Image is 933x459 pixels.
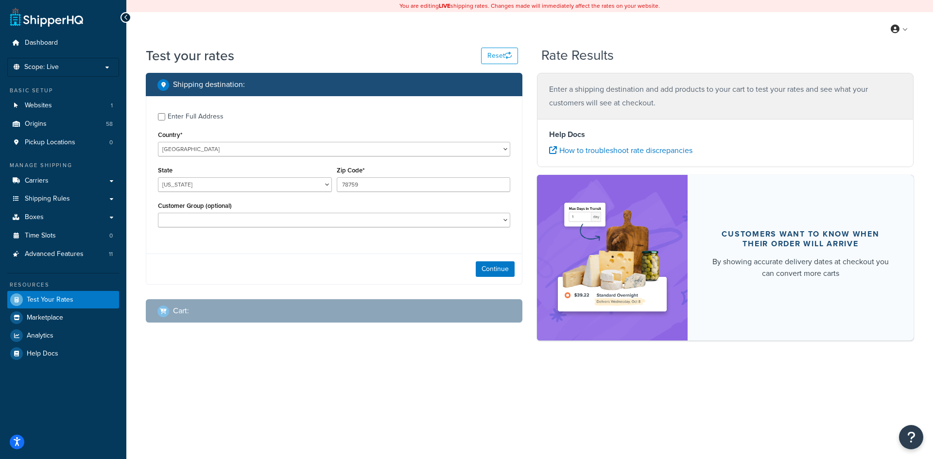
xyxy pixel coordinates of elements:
[173,306,189,315] h2: Cart :
[146,46,234,65] h1: Test your rates
[549,83,901,110] p: Enter a shipping destination and add products to your cart to test your rates and see what your c...
[25,120,47,128] span: Origins
[25,213,44,221] span: Boxes
[7,134,119,152] a: Pickup Locations0
[25,39,58,47] span: Dashboard
[7,86,119,95] div: Basic Setup
[7,245,119,263] a: Advanced Features11
[7,115,119,133] a: Origins58
[7,245,119,263] li: Advanced Features
[106,120,113,128] span: 58
[711,256,890,279] div: By showing accurate delivery dates at checkout you can convert more carts
[439,1,450,10] b: LIVE
[711,229,890,249] div: Customers want to know when their order will arrive
[24,63,59,71] span: Scope: Live
[7,161,119,170] div: Manage Shipping
[25,250,84,258] span: Advanced Features
[7,345,119,362] a: Help Docs
[7,34,119,52] a: Dashboard
[7,97,119,115] li: Websites
[7,227,119,245] li: Time Slots
[7,281,119,289] div: Resources
[476,261,515,277] button: Continue
[337,167,364,174] label: Zip Code*
[158,131,182,138] label: Country*
[7,208,119,226] a: Boxes
[7,115,119,133] li: Origins
[552,189,673,326] img: feature-image-ddt-36eae7f7280da8017bfb280eaccd9c446f90b1fe08728e4019434db127062ab4.png
[27,350,58,358] span: Help Docs
[7,327,119,344] a: Analytics
[27,296,73,304] span: Test Your Rates
[7,134,119,152] li: Pickup Locations
[168,110,224,123] div: Enter Full Address
[7,309,119,326] a: Marketplace
[25,195,70,203] span: Shipping Rules
[25,138,75,147] span: Pickup Locations
[109,138,113,147] span: 0
[173,80,245,89] h2: Shipping destination :
[109,232,113,240] span: 0
[27,314,63,322] span: Marketplace
[158,202,232,209] label: Customer Group (optional)
[27,332,53,340] span: Analytics
[549,129,901,140] h4: Help Docs
[481,48,518,64] button: Reset
[158,167,173,174] label: State
[7,190,119,208] a: Shipping Rules
[7,227,119,245] a: Time Slots0
[25,232,56,240] span: Time Slots
[541,48,614,63] h2: Rate Results
[7,97,119,115] a: Websites1
[7,172,119,190] a: Carriers
[549,145,692,156] a: How to troubleshoot rate discrepancies
[25,177,49,185] span: Carriers
[111,102,113,110] span: 1
[25,102,52,110] span: Websites
[158,113,165,120] input: Enter Full Address
[7,291,119,308] a: Test Your Rates
[899,425,923,449] button: Open Resource Center
[109,250,113,258] span: 11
